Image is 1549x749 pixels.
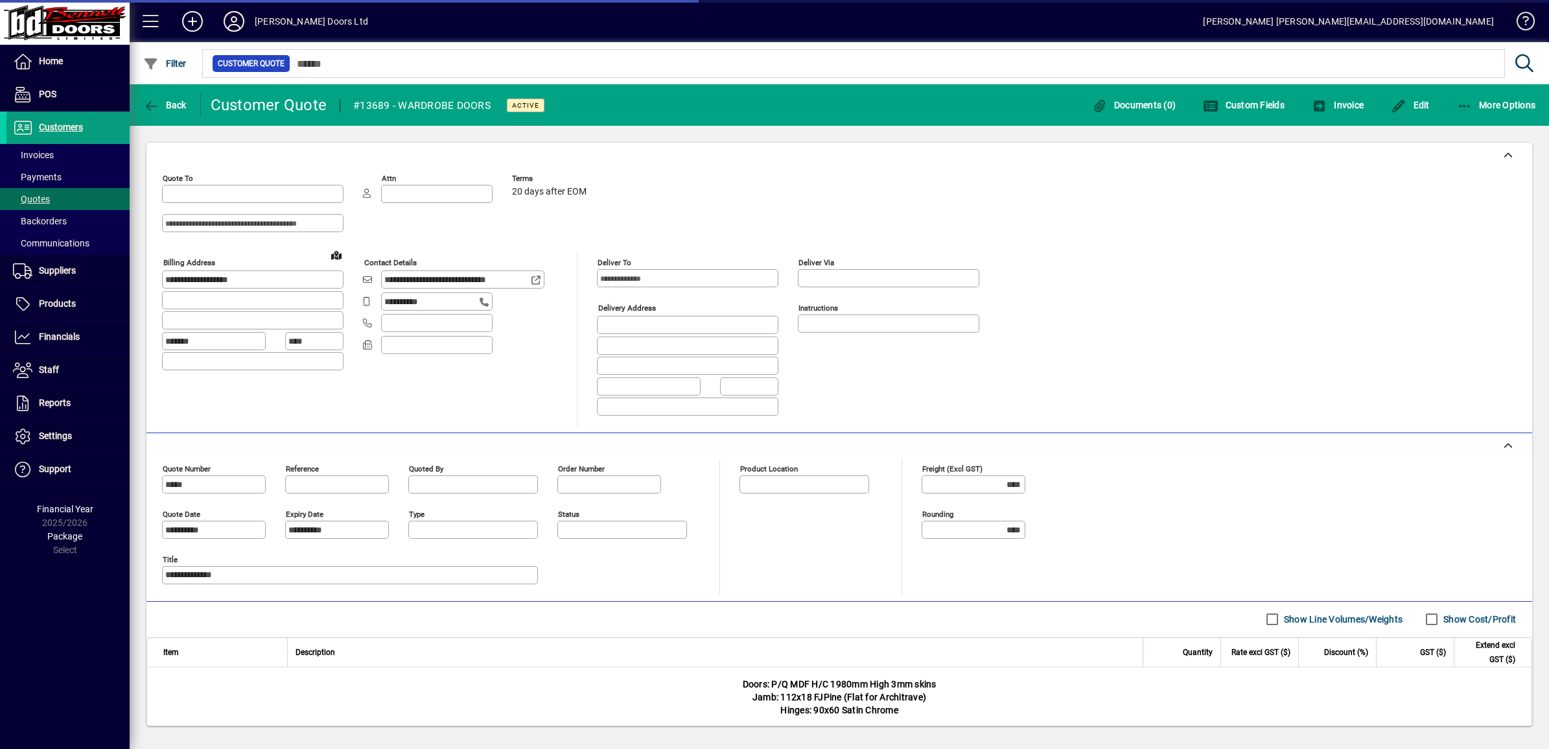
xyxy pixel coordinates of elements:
[1388,93,1433,117] button: Edit
[140,93,190,117] button: Back
[130,93,201,117] app-page-header-button: Back
[6,420,130,453] a: Settings
[13,238,89,248] span: Communications
[1312,100,1364,110] span: Invoice
[1183,645,1213,660] span: Quantity
[409,464,443,473] mat-label: Quoted by
[13,216,67,226] span: Backorders
[39,265,76,276] span: Suppliers
[172,10,213,33] button: Add
[163,554,178,564] mat-label: Title
[39,431,72,441] span: Settings
[512,187,587,197] span: 20 days after EOM
[1281,613,1403,626] label: Show Line Volumes/Weights
[512,101,539,110] span: Active
[1200,93,1288,117] button: Custom Fields
[213,10,255,33] button: Profile
[140,52,190,75] button: Filter
[1324,645,1368,660] span: Discount (%)
[163,464,211,473] mat-label: Quote number
[1441,613,1516,626] label: Show Cost/Profit
[13,172,62,182] span: Payments
[1454,93,1539,117] button: More Options
[1420,645,1446,660] span: GST ($)
[1203,100,1285,110] span: Custom Fields
[39,298,76,309] span: Products
[558,509,579,518] mat-label: Status
[6,210,130,232] a: Backorders
[163,174,193,183] mat-label: Quote To
[143,58,187,69] span: Filter
[37,504,93,514] span: Financial Year
[409,509,425,518] mat-label: Type
[798,258,834,267] mat-label: Deliver via
[39,331,80,342] span: Financials
[39,398,71,408] span: Reports
[6,232,130,254] a: Communications
[1507,3,1533,45] a: Knowledge Base
[39,122,83,132] span: Customers
[353,95,491,116] div: #13689 - WARDROBE DOORS
[6,321,130,353] a: Financials
[1462,638,1515,667] span: Extend excl GST ($)
[47,531,82,541] span: Package
[147,667,1532,727] div: Doors: P/Q MDF H/C 1980mm High 3mm skins Jamb: 112x18 FJPine (Flat for Architrave) Hinges: 90x60 ...
[6,166,130,188] a: Payments
[39,364,59,375] span: Staff
[6,288,130,320] a: Products
[6,144,130,166] a: Invoices
[39,464,71,474] span: Support
[163,509,200,518] mat-label: Quote date
[6,188,130,210] a: Quotes
[13,150,54,160] span: Invoices
[1091,100,1176,110] span: Documents (0)
[296,645,335,660] span: Description
[39,56,63,66] span: Home
[1203,11,1494,32] div: [PERSON_NAME] [PERSON_NAME][EMAIL_ADDRESS][DOMAIN_NAME]
[143,100,187,110] span: Back
[598,258,631,267] mat-label: Deliver To
[163,645,179,660] span: Item
[218,57,285,70] span: Customer Quote
[798,303,838,313] mat-label: Instructions
[211,95,327,115] div: Customer Quote
[286,464,319,473] mat-label: Reference
[39,89,56,99] span: POS
[922,509,953,518] mat-label: Rounding
[1457,100,1536,110] span: More Options
[922,464,983,473] mat-label: Freight (excl GST)
[326,244,347,265] a: View on map
[1231,645,1290,660] span: Rate excl GST ($)
[13,194,50,204] span: Quotes
[512,174,590,183] span: Terms
[6,453,130,486] a: Support
[1309,93,1367,117] button: Invoice
[6,45,130,78] a: Home
[286,509,323,518] mat-label: Expiry date
[6,387,130,420] a: Reports
[382,174,396,183] mat-label: Attn
[1088,93,1179,117] button: Documents (0)
[255,11,368,32] div: [PERSON_NAME] Doors Ltd
[6,255,130,287] a: Suppliers
[1391,100,1430,110] span: Edit
[558,464,605,473] mat-label: Order number
[6,78,130,111] a: POS
[6,354,130,386] a: Staff
[740,464,798,473] mat-label: Product location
